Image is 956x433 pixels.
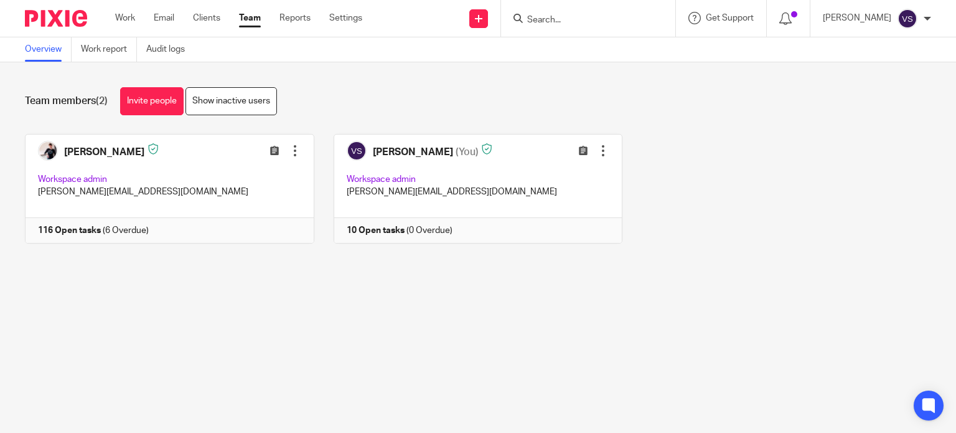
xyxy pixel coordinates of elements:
[185,87,277,115] a: Show inactive users
[96,96,108,106] span: (2)
[81,37,137,62] a: Work report
[823,12,891,24] p: [PERSON_NAME]
[329,12,362,24] a: Settings
[25,37,72,62] a: Overview
[526,15,638,26] input: Search
[115,12,135,24] a: Work
[279,12,311,24] a: Reports
[25,10,87,27] img: Pixie
[154,12,174,24] a: Email
[239,12,261,24] a: Team
[193,12,220,24] a: Clients
[25,95,108,108] h1: Team members
[706,14,754,22] span: Get Support
[120,87,184,115] a: Invite people
[897,9,917,29] img: svg%3E
[146,37,194,62] a: Audit logs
